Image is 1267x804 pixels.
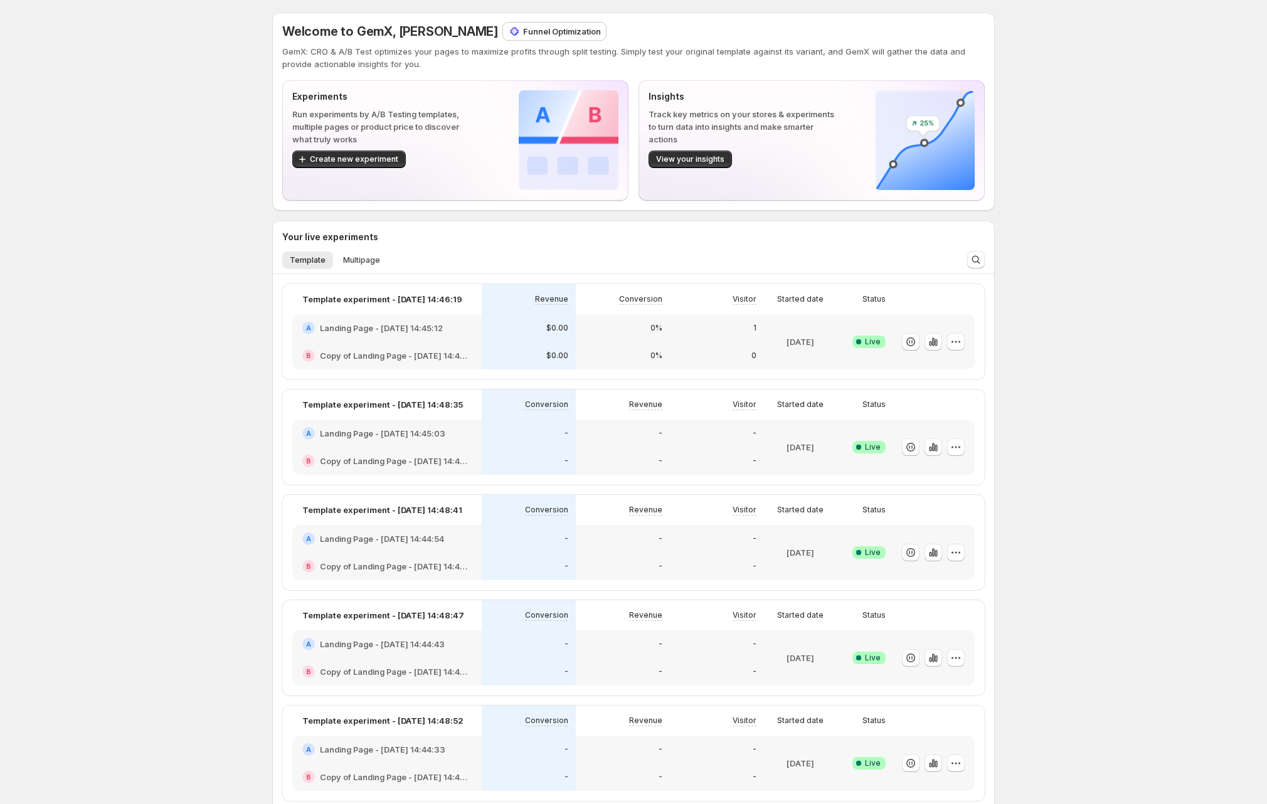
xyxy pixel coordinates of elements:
[777,505,824,515] p: Started date
[862,505,886,515] p: Status
[306,352,311,359] h2: B
[865,547,881,558] span: Live
[753,534,756,544] p: -
[320,532,444,545] h2: Landing Page - [DATE] 14:44:54
[650,323,662,333] p: 0%
[875,90,975,190] img: Insights
[967,251,985,268] button: Search and filter results
[862,399,886,410] p: Status
[302,398,463,411] p: Template experiment - [DATE] 14:48:35
[733,505,756,515] p: Visitor
[320,349,472,362] h2: Copy of Landing Page - [DATE] 14:45:12
[865,653,881,663] span: Live
[565,667,568,677] p: -
[659,428,662,438] p: -
[649,90,835,103] p: Insights
[320,665,472,678] h2: Copy of Landing Page - [DATE] 14:44:43
[535,294,568,304] p: Revenue
[753,639,756,649] p: -
[650,351,662,361] p: 0%
[546,323,568,333] p: $0.00
[565,534,568,544] p: -
[565,456,568,466] p: -
[525,716,568,726] p: Conversion
[787,441,814,453] p: [DATE]
[753,456,756,466] p: -
[865,442,881,452] span: Live
[519,90,618,190] img: Experiments
[733,610,756,620] p: Visitor
[659,772,662,782] p: -
[525,399,568,410] p: Conversion
[865,337,881,347] span: Live
[649,108,835,145] p: Track key metrics on your stores & experiments to turn data into insights and make smarter actions
[862,716,886,726] p: Status
[649,151,732,168] button: View your insights
[320,560,472,573] h2: Copy of Landing Page - [DATE] 14:44:54
[292,108,479,145] p: Run experiments by A/B Testing templates, multiple pages or product price to discover what truly ...
[753,323,756,333] p: 1
[629,505,662,515] p: Revenue
[546,351,568,361] p: $0.00
[659,744,662,754] p: -
[777,610,824,620] p: Started date
[629,399,662,410] p: Revenue
[306,457,311,465] h2: B
[733,716,756,726] p: Visitor
[302,609,464,622] p: Template experiment - [DATE] 14:48:47
[306,563,311,570] h2: B
[523,25,601,38] p: Funnel Optimization
[659,534,662,544] p: -
[777,716,824,726] p: Started date
[862,294,886,304] p: Status
[619,294,662,304] p: Conversion
[292,151,406,168] button: Create new experiment
[320,743,445,756] h2: Landing Page - [DATE] 14:44:33
[733,294,756,304] p: Visitor
[777,399,824,410] p: Started date
[659,667,662,677] p: -
[565,561,568,571] p: -
[525,505,568,515] p: Conversion
[508,25,521,38] img: Funnel Optimization
[306,773,311,781] h2: B
[306,324,311,332] h2: A
[787,336,814,348] p: [DATE]
[320,322,443,334] h2: Landing Page - [DATE] 14:45:12
[565,744,568,754] p: -
[320,771,472,783] h2: Copy of Landing Page - [DATE] 14:44:33
[659,456,662,466] p: -
[306,640,311,648] h2: A
[565,428,568,438] p: -
[565,772,568,782] p: -
[320,427,445,440] h2: Landing Page - [DATE] 14:45:03
[343,255,380,265] span: Multipage
[310,154,398,164] span: Create new experiment
[733,399,756,410] p: Visitor
[862,610,886,620] p: Status
[865,758,881,768] span: Live
[302,293,462,305] p: Template experiment - [DATE] 14:46:19
[753,428,756,438] p: -
[282,24,498,39] span: Welcome to GemX, [PERSON_NAME]
[302,504,462,516] p: Template experiment - [DATE] 14:48:41
[565,639,568,649] p: -
[290,255,326,265] span: Template
[753,744,756,754] p: -
[306,668,311,675] h2: B
[777,294,824,304] p: Started date
[282,45,985,70] p: GemX: CRO & A/B Test optimizes your pages to maximize profits through split testing. Simply test ...
[787,546,814,559] p: [DATE]
[753,772,756,782] p: -
[751,351,756,361] p: 0
[753,667,756,677] p: -
[629,716,662,726] p: Revenue
[629,610,662,620] p: Revenue
[787,757,814,770] p: [DATE]
[306,535,311,542] h2: A
[320,638,445,650] h2: Landing Page - [DATE] 14:44:43
[306,746,311,753] h2: A
[292,90,479,103] p: Experiments
[753,561,756,571] p: -
[525,610,568,620] p: Conversion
